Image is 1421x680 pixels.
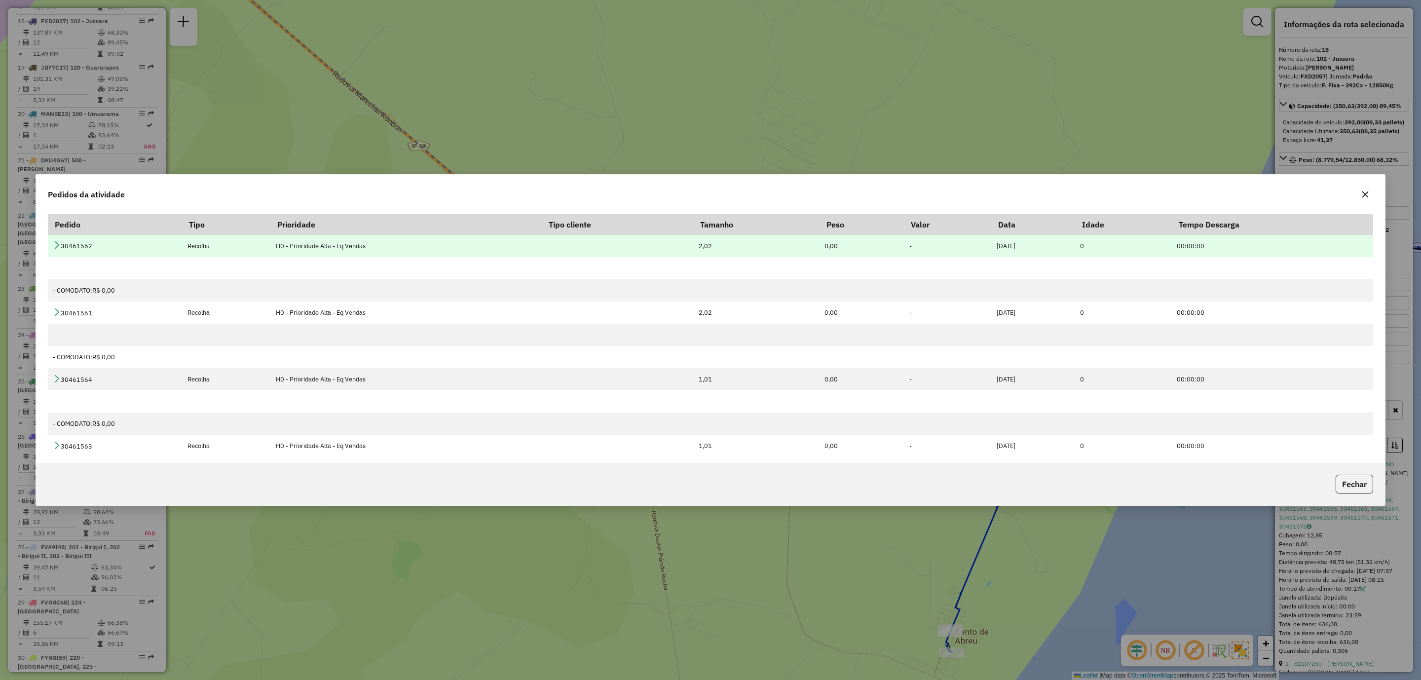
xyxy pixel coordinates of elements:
[48,368,182,390] td: 30461564
[992,235,1075,257] td: [DATE]
[1075,214,1172,235] th: Idade
[1172,302,1373,324] td: 00:00:00
[48,435,182,457] td: 30461563
[820,214,904,235] th: Peso
[1075,435,1172,457] td: 0
[48,235,182,257] td: 30461562
[48,302,182,324] td: 30461561
[693,235,820,257] td: 2,02
[693,435,820,457] td: 1,01
[53,419,1368,428] div: - COMODATO:
[48,189,125,200] span: Pedidos da atividade
[92,286,115,295] span: R$ 0,00
[1075,302,1172,324] td: 0
[1172,235,1373,257] td: 00:00:00
[270,368,542,390] td: H0 - Prioridade Alta - Eq Vendas
[992,435,1075,457] td: [DATE]
[53,352,1368,362] div: - COMODATO:
[820,302,904,324] td: 0,00
[270,214,542,235] th: Prioridade
[187,375,210,383] span: Recolha
[270,302,542,324] td: H0 - Prioridade Alta - Eq Vendas
[92,353,115,361] span: R$ 0,00
[1075,235,1172,257] td: 0
[904,302,992,324] td: -
[92,419,115,428] span: R$ 0,00
[187,442,210,450] span: Recolha
[542,214,693,235] th: Tipo cliente
[1172,435,1373,457] td: 00:00:00
[1172,214,1373,235] th: Tempo Descarga
[1075,368,1172,390] td: 0
[693,368,820,390] td: 1,01
[820,235,904,257] td: 0,00
[1336,475,1373,493] button: Fechar
[904,235,992,257] td: -
[48,214,182,235] th: Pedido
[187,308,210,317] span: Recolha
[820,435,904,457] td: 0,00
[904,435,992,457] td: -
[992,368,1075,390] td: [DATE]
[270,235,542,257] td: H0 - Prioridade Alta - Eq Vendas
[270,435,542,457] td: H0 - Prioridade Alta - Eq Vendas
[693,302,820,324] td: 2,02
[904,214,992,235] th: Valor
[1172,368,1373,390] td: 00:00:00
[992,302,1075,324] td: [DATE]
[53,286,1368,295] div: - COMODATO:
[820,368,904,390] td: 0,00
[992,214,1075,235] th: Data
[693,214,820,235] th: Tamanho
[182,214,270,235] th: Tipo
[187,242,210,250] span: Recolha
[904,368,992,390] td: -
